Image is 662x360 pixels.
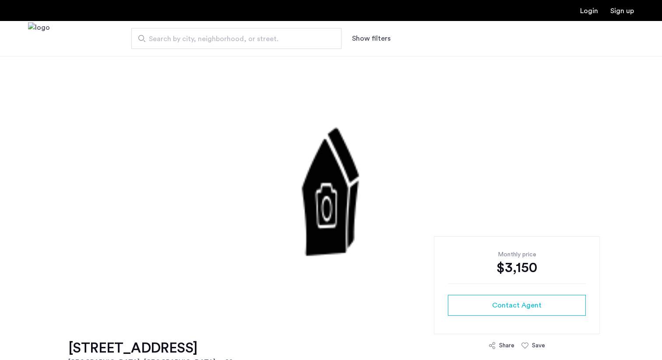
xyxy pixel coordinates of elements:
[610,7,634,14] a: Registration
[448,295,586,316] button: button
[532,341,545,350] div: Save
[499,341,514,350] div: Share
[28,22,50,55] img: logo
[448,250,586,259] div: Monthly price
[119,56,543,318] img: 2.gif
[68,339,236,357] h1: [STREET_ADDRESS]
[131,28,342,49] input: Apartment Search
[149,34,317,44] span: Search by city, neighborhood, or street.
[352,33,391,44] button: Show or hide filters
[448,259,586,276] div: $3,150
[28,22,50,55] a: Cazamio Logo
[580,7,598,14] a: Login
[492,300,542,311] span: Contact Agent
